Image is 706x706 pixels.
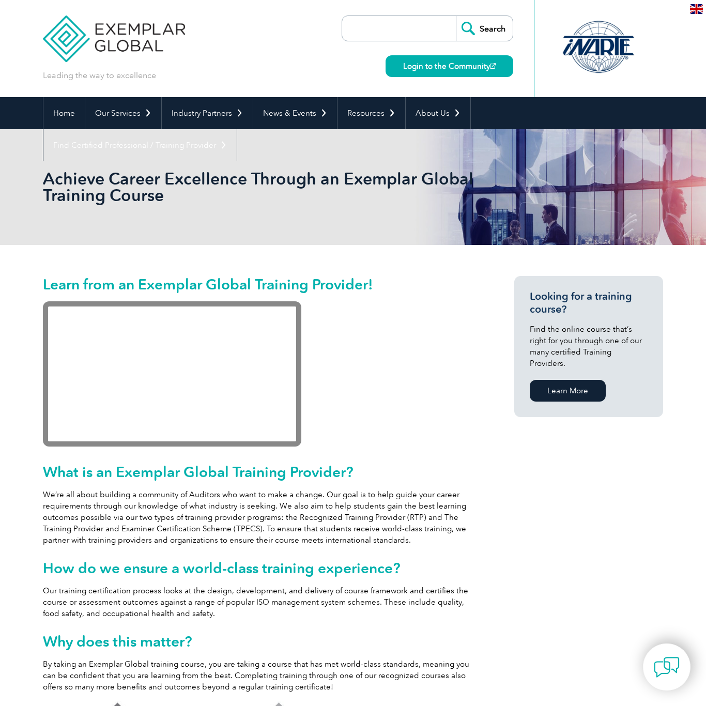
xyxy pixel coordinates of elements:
p: Our training certification process looks at the design, development, and delivery of course frame... [43,585,477,619]
a: About Us [406,97,470,129]
h2: Learn from an Exemplar Global Training Provider! [43,276,477,293]
a: Our Services [85,97,161,129]
p: We’re all about building a community of Auditors who want to make a change. Our goal is to help g... [43,489,477,546]
p: Leading the way to excellence [43,70,156,81]
a: Learn More [530,380,606,402]
input: Search [456,16,513,41]
a: Industry Partners [162,97,253,129]
h3: Looking for a training course? [530,290,648,316]
h2: How do we ensure a world-class training experience? [43,560,477,576]
h2: Why does this matter? [43,633,477,650]
a: Login to the Community [386,55,513,77]
img: en [690,4,703,14]
a: Resources [337,97,405,129]
p: Find the online course that’s right for you through one of our many certified Training Providers. [530,324,648,369]
h2: Achieve Career Excellence Through an Exemplar Global Training Course [43,171,477,204]
a: Find Certified Professional / Training Provider [43,129,237,161]
p: By taking an Exemplar Global training course, you are taking a course that has met world-class st... [43,658,477,693]
iframe: Recognized Training Provider Graduates: World of Opportunities [43,301,301,447]
a: Home [43,97,85,129]
img: contact-chat.png [654,654,680,680]
h2: What is an Exemplar Global Training Provider? [43,464,477,480]
img: open_square.png [490,63,496,69]
a: News & Events [253,97,337,129]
